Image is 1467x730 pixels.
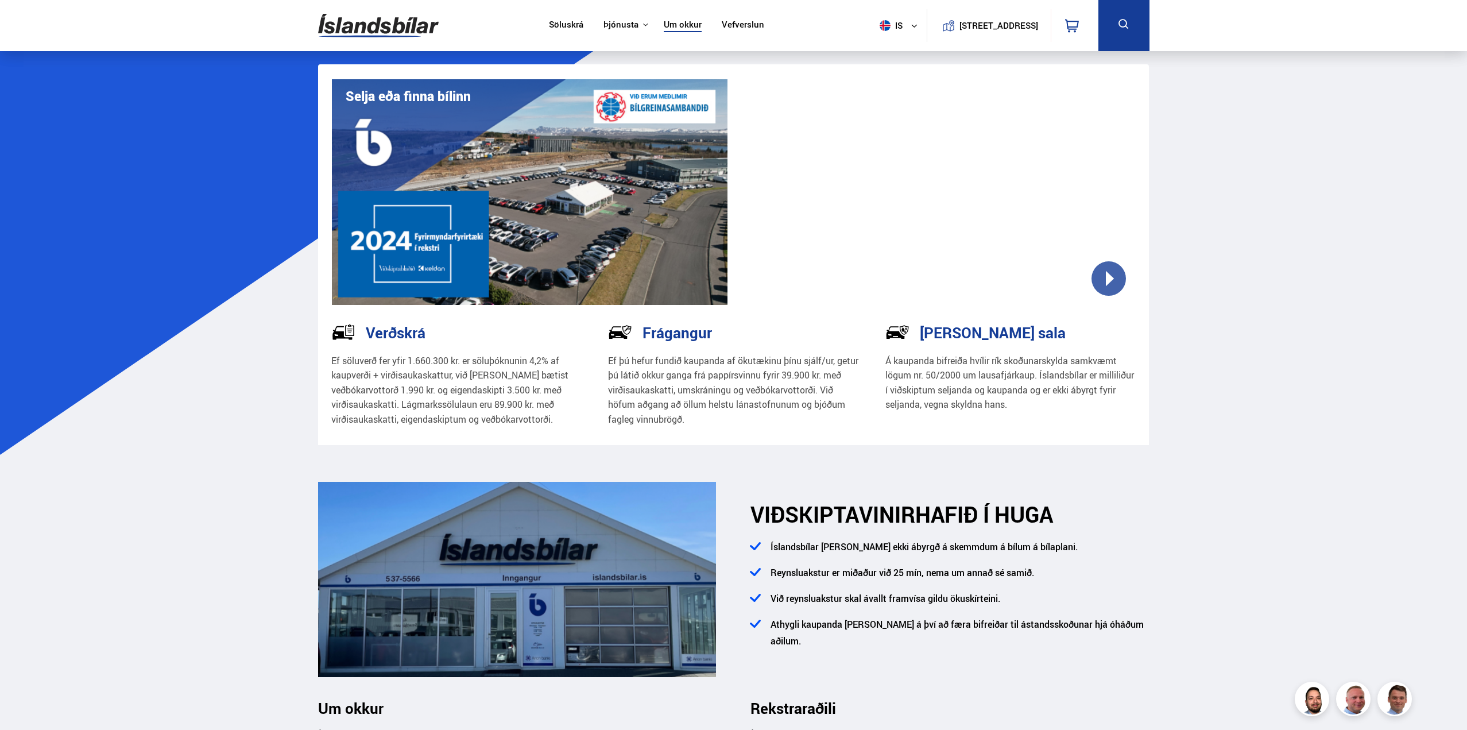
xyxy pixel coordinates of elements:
[765,539,1149,565] li: Íslandsbílar [PERSON_NAME] ekki ábyrgð á skemmdum á bílum á bílaplani.
[331,354,582,427] p: Ef söluverð fer yfir 1.660.300 kr. er söluþóknunin 4,2% af kaupverði + virðisaukaskattur, við [PE...
[318,7,439,44] img: G0Ugv5HjCgRt.svg
[765,616,1149,659] li: Athygli kaupanda [PERSON_NAME] á því að færa bifreiðar til ástandsskoðunar hjá óháðum aðilum.
[765,590,1149,616] li: Við reynsluakstur skal ávallt framvísa gildu ökuskírteini.
[722,20,764,32] a: Vefverslun
[885,320,909,344] img: -Svtn6bYgwAsiwNX.svg
[920,324,1066,341] h3: [PERSON_NAME] sala
[608,354,859,427] p: Ef þú hefur fundið kaupanda af ökutækinu þínu sjálf/ur, getur þú látið okkur ganga frá pappírsvin...
[750,700,1149,717] h3: Rekstraraðili
[885,354,1136,412] p: Á kaupanda bifreiða hvílir rík skoðunarskylda samkvæmt lögum nr. 50/2000 um lausafjárkaup. Ísland...
[642,324,712,341] h3: Frágangur
[765,565,1149,590] li: Reynsluakstur er miðaður við 25 mín, nema um annað sé samið.
[332,79,728,305] img: eKx6w-_Home_640_.png
[875,20,904,31] span: is
[875,9,927,43] button: is
[1338,683,1372,718] img: siFngHWaQ9KaOqBr.png
[318,700,717,717] h3: Um okkur
[933,9,1044,42] a: [STREET_ADDRESS]
[750,501,1149,527] h2: HAFIÐ Í HUGA
[880,20,891,31] img: svg+xml;base64,PHN2ZyB4bWxucz0iaHR0cDovL3d3dy53My5vcmcvMjAwMC9zdmciIHdpZHRoPSI1MTIiIGhlaWdodD0iNT...
[346,88,471,104] h1: Selja eða finna bílinn
[964,21,1034,30] button: [STREET_ADDRESS]
[608,320,632,344] img: NP-R9RrMhXQFCiaa.svg
[549,20,583,32] a: Söluskrá
[366,324,425,341] h3: Verðskrá
[318,482,717,677] img: ANGMEGnRQmXqTLfD.png
[331,320,355,344] img: tr5P-W3DuiFaO7aO.svg
[1379,683,1414,718] img: FbJEzSuNWCJXmdc-.webp
[1296,683,1331,718] img: nhp88E3Fdnt1Opn2.png
[750,500,915,529] span: VIÐSKIPTAVINIR
[9,5,44,39] button: Open LiveChat chat widget
[664,20,702,32] a: Um okkur
[603,20,638,30] button: Þjónusta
